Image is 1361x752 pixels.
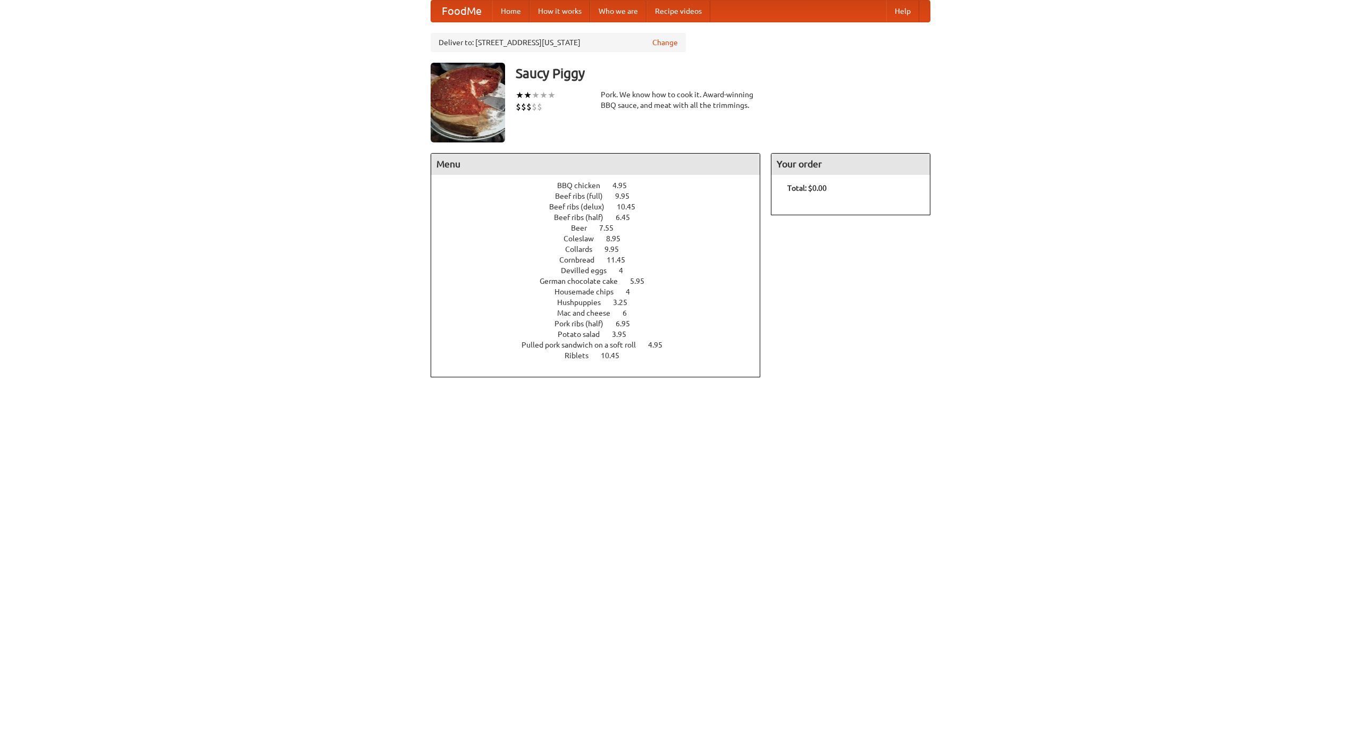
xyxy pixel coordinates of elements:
span: 6 [623,309,637,317]
li: $ [532,101,537,113]
span: 6.45 [616,213,641,222]
a: Home [492,1,530,22]
a: Mac and cheese 6 [557,309,646,317]
span: Riblets [565,351,599,360]
li: ★ [532,89,540,101]
li: ★ [524,89,532,101]
h4: Your order [771,154,930,175]
span: Beer [571,224,598,232]
li: $ [526,101,532,113]
li: $ [537,101,542,113]
span: 4 [626,288,641,296]
a: Devilled eggs 4 [561,266,643,275]
a: Change [652,37,678,48]
a: Collards 9.95 [565,245,639,254]
a: Beef ribs (full) 9.95 [555,192,649,200]
span: Cornbread [559,256,605,264]
span: 10.45 [601,351,630,360]
a: German chocolate cake 5.95 [540,277,664,285]
a: BBQ chicken 4.95 [557,181,646,190]
span: 9.95 [604,245,629,254]
a: FoodMe [431,1,492,22]
a: Riblets 10.45 [565,351,639,360]
img: angular.jpg [431,63,505,142]
li: $ [516,101,521,113]
span: German chocolate cake [540,277,628,285]
a: Recipe videos [646,1,710,22]
a: Pork ribs (half) 6.95 [555,319,650,328]
span: 11.45 [607,256,636,264]
a: Who we are [590,1,646,22]
span: 6.95 [616,319,641,328]
span: 4.95 [612,181,637,190]
a: Beef ribs (half) 6.45 [554,213,650,222]
span: Coleslaw [564,234,604,243]
li: ★ [548,89,556,101]
span: Hushpuppies [557,298,611,307]
span: Devilled eggs [561,266,617,275]
a: Pulled pork sandwich on a soft roll 4.95 [522,341,682,349]
a: How it works [530,1,590,22]
h4: Menu [431,154,760,175]
a: Hushpuppies 3.25 [557,298,647,307]
span: Pork ribs (half) [555,319,614,328]
span: Beef ribs (delux) [549,202,615,211]
span: Beef ribs (full) [555,192,614,200]
span: Pulled pork sandwich on a soft roll [522,341,646,349]
a: Beef ribs (delux) 10.45 [549,202,655,211]
span: 3.25 [613,298,638,307]
a: Housemade chips 4 [555,288,650,296]
a: Coleslaw 8.95 [564,234,640,243]
span: 5.95 [630,277,655,285]
a: Cornbread 11.45 [559,256,645,264]
span: Beef ribs (half) [554,213,614,222]
a: Potato salad 3.95 [558,330,646,339]
a: Beer 7.55 [571,224,633,232]
a: Help [886,1,919,22]
span: 3.95 [612,330,637,339]
span: 7.55 [599,224,624,232]
b: Total: $0.00 [787,184,827,192]
span: BBQ chicken [557,181,611,190]
span: Potato salad [558,330,610,339]
div: Deliver to: [STREET_ADDRESS][US_STATE] [431,33,686,52]
span: 8.95 [606,234,631,243]
span: Housemade chips [555,288,624,296]
li: ★ [516,89,524,101]
span: 4.95 [648,341,673,349]
div: Pork. We know how to cook it. Award-winning BBQ sauce, and meat with all the trimmings. [601,89,760,111]
li: $ [521,101,526,113]
span: 9.95 [615,192,640,200]
span: Collards [565,245,603,254]
span: Mac and cheese [557,309,621,317]
span: 4 [619,266,634,275]
li: ★ [540,89,548,101]
span: 10.45 [617,202,646,211]
h3: Saucy Piggy [516,63,930,84]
